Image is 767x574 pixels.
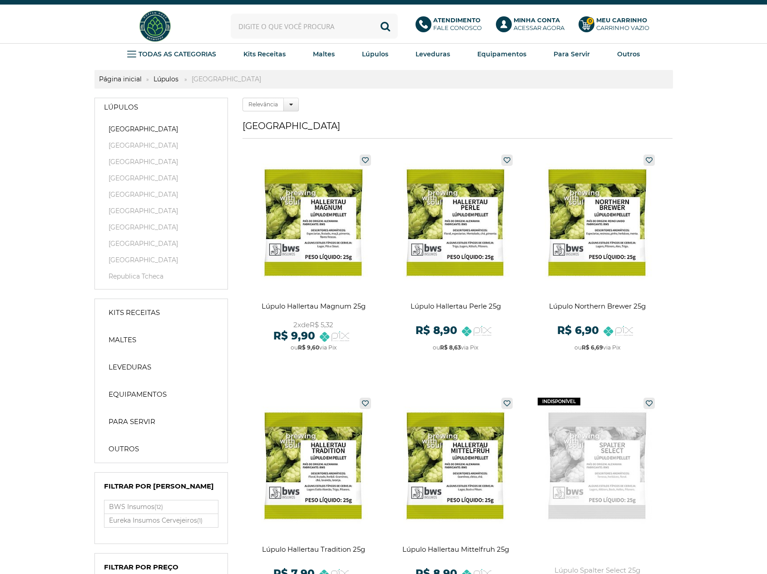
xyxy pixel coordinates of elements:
a: TODAS AS CATEGORIAS [127,47,216,61]
a: [GEOGRAPHIC_DATA] [104,239,218,248]
a: Maltes [99,331,223,349]
strong: Lúpulos [362,50,388,58]
a: Equipamentos [99,385,223,404]
a: [GEOGRAPHIC_DATA] [104,157,218,166]
strong: TODAS AS CATEGORIAS [139,50,216,58]
div: Carrinho Vazio [596,24,649,32]
a: Kits Receitas [99,304,223,322]
strong: Maltes [313,50,335,58]
strong: Leveduras [109,363,151,372]
a: [GEOGRAPHIC_DATA] [104,223,218,232]
a: Kits Receitas [243,47,286,61]
strong: Outros [617,50,640,58]
a: Eureka Insumos Cervejeiros(1) [104,514,218,527]
a: [GEOGRAPHIC_DATA] [104,125,218,134]
strong: [GEOGRAPHIC_DATA] [187,75,266,83]
strong: Kits Receitas [109,308,160,317]
button: Buscar [373,14,398,39]
a: [GEOGRAPHIC_DATA] [104,174,218,183]
a: AtendimentoFale conosco [416,16,487,36]
input: Digite o que você procura [231,14,398,39]
a: Lúpulo Hallertau Perle 25g [389,150,522,361]
a: Leveduras [99,358,223,376]
label: Eureka Insumos Cervejeiros [104,514,218,527]
a: Para Servir [99,413,223,431]
a: [GEOGRAPHIC_DATA] [104,206,218,215]
p: Acessar agora [514,16,564,32]
a: BWS Insumos(12) [104,500,218,514]
strong: Leveduras [416,50,450,58]
span: indisponível [538,398,580,405]
a: [GEOGRAPHIC_DATA] [104,190,218,199]
strong: Maltes [109,335,136,344]
small: (1) [197,517,203,524]
a: Lúpulos [362,47,388,61]
a: Para Servir [554,47,590,61]
strong: Para Servir [554,50,590,58]
a: Lúpulo Hallertau Magnum 25g [247,150,380,361]
a: Republica Tcheca [104,272,218,281]
label: BWS Insumos [104,500,218,514]
label: Relevância [242,98,284,111]
strong: Kits Receitas [243,50,286,58]
strong: Equipamentos [109,390,167,399]
small: (12) [154,504,163,510]
a: Minha ContaAcessar agora [496,16,569,36]
strong: Para Servir [109,417,155,426]
h1: [GEOGRAPHIC_DATA] [242,120,673,139]
strong: 0 [586,17,594,25]
a: Lúpulos [95,98,228,116]
b: Minha Conta [514,16,560,24]
a: [GEOGRAPHIC_DATA] [104,255,218,265]
b: Meu Carrinho [596,16,647,24]
b: Atendimento [433,16,480,24]
a: Maltes [313,47,335,61]
strong: Outros [109,444,139,454]
a: [GEOGRAPHIC_DATA] [104,141,218,150]
a: Equipamentos [477,47,526,61]
strong: Equipamentos [477,50,526,58]
a: Lúpulos [149,75,183,83]
p: Fale conosco [433,16,482,32]
img: Hopfen Haus BrewShop [138,9,172,43]
h4: Filtrar por [PERSON_NAME] [104,482,218,495]
strong: Lúpulos [104,103,138,112]
a: Outros [99,440,223,458]
a: Outros [617,47,640,61]
a: Página inicial [94,75,146,83]
a: Leveduras [416,47,450,61]
a: Lúpulo Northern Brewer 25g [531,150,664,361]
